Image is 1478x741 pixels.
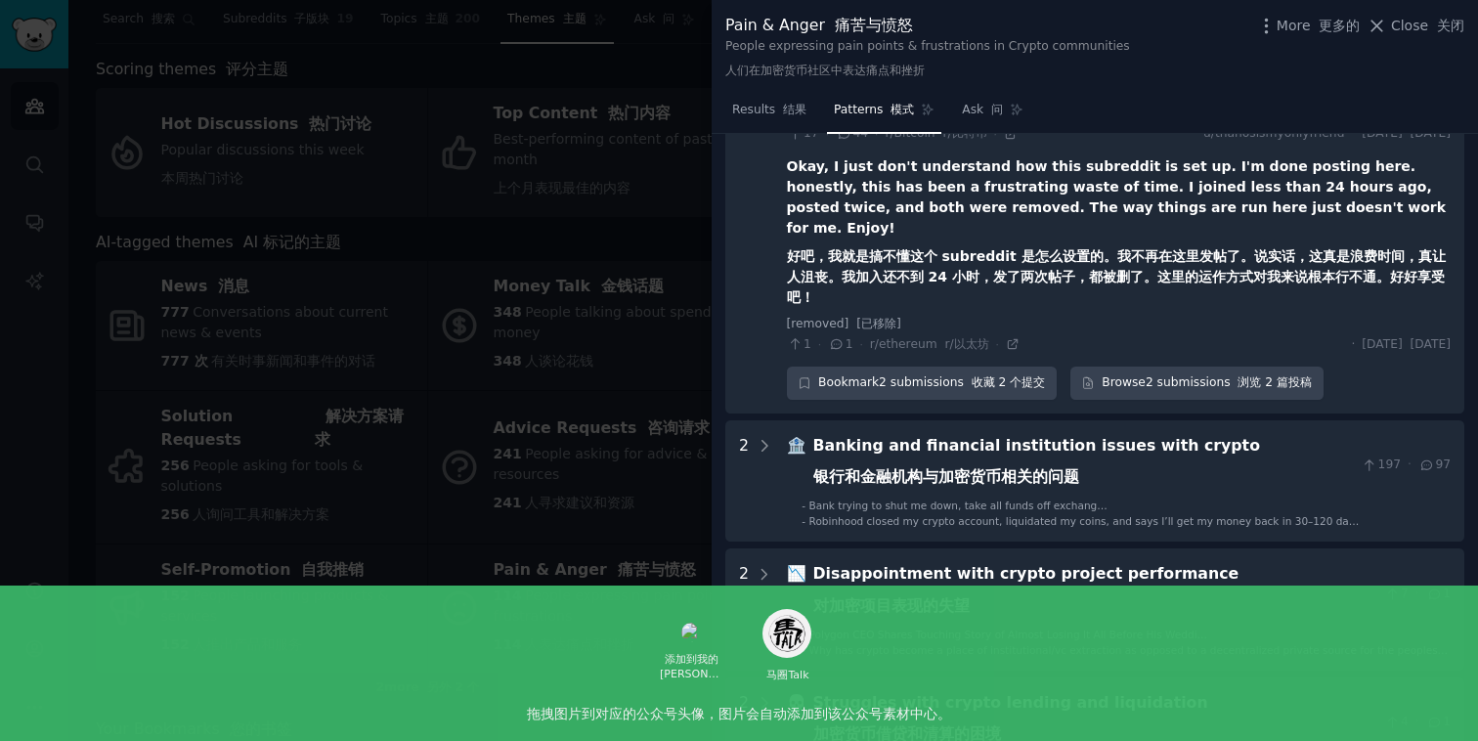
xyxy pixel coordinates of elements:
[1277,16,1361,36] span: More
[1362,336,1451,354] span: [DATE]
[1362,125,1451,143] span: [DATE]
[1437,18,1464,33] font: 关闭
[1408,457,1412,474] span: ·
[802,514,805,528] div: -
[944,337,988,351] font: r/以太坊
[1070,367,1324,400] a: Browse2 submissions 浏览 2 篇投稿
[962,102,1003,119] span: Ask
[818,337,821,351] span: ·
[835,16,913,34] font: 痛苦与愤怒
[996,337,999,351] span: ·
[1351,125,1355,143] span: ·
[972,375,1046,389] font: 收藏 2 个提交
[783,103,806,116] font: 结果
[787,336,811,354] span: 1
[725,64,925,77] font: 人们在加密货币社区中表达痛点和挫折
[1256,16,1361,36] button: More 更多的
[870,337,989,351] span: r/ethereum
[813,434,1355,498] div: Banking and financial institution issues with crypto
[828,336,852,354] span: 1
[787,367,1057,400] button: Bookmark2 submissions 收藏 2 个提交
[891,103,914,116] font: 模式
[1418,457,1451,474] span: 97
[725,14,1130,38] div: Pain & Anger
[725,95,813,135] a: Results 结果
[1391,16,1464,36] span: Close
[787,367,1057,400] div: Bookmark 2 submissions
[732,102,806,119] span: Results
[826,127,829,141] span: ·
[739,434,749,529] div: 2
[1351,336,1355,354] span: ·
[809,500,1109,533] span: Bank trying to shut me down, take all funds off exchanges
[1319,18,1360,33] font: 更多的
[813,467,1079,486] font: 银行和金融机构与加密货币相关的问题
[991,103,1003,116] font: 问
[809,515,1361,548] span: Robinhood closed my crypto account, liquidated my coins, and says I’ll get my money back in 30–12...
[787,248,1446,305] font: 好吧，我就是搞不懂这个 subreddit 是怎么设置的。我不再在这里发帖了。说实话，这真是浪费时间，真让人沮丧。我加入还不到 24 小时，发了两次帖子，都被删了。这里的运作方式对我来说根本行不...
[836,125,868,143] span: 44
[1361,457,1401,474] span: 197
[856,317,901,330] font: [已移除]
[813,562,1377,626] div: Disappointment with crypto project performance
[1367,16,1464,36] button: Close 关闭
[1411,337,1451,351] font: [DATE]
[1203,125,1344,143] span: u/thanosismyonlyfriend
[787,156,1451,316] div: Okay, I just don't understand how this subreddit is set up. I'm done posting here. honestly, this...
[859,337,862,351] span: ·
[787,564,806,583] span: 📉
[827,95,941,135] a: Patterns 模式
[787,436,806,455] span: 🏦
[725,38,1130,88] div: People expressing pain points & frustrations in Crypto communities
[994,127,997,141] span: ·
[834,102,914,119] span: Patterns
[875,127,878,141] span: ·
[787,316,1451,333] div: [removed]
[955,95,1030,135] a: Ask 问
[787,125,819,143] span: 17
[1238,375,1312,389] font: 浏览 2 篇投稿
[739,562,749,657] div: 2
[802,499,805,512] div: -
